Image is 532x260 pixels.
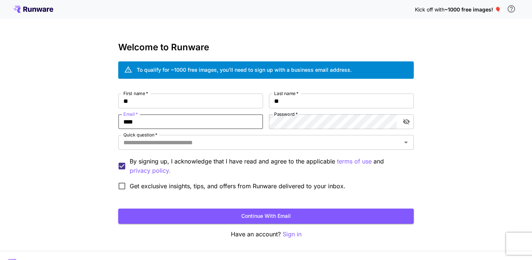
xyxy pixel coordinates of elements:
label: Last name [274,90,299,97]
button: By signing up, I acknowledge that I have read and agree to the applicable terms of use and [130,166,171,175]
label: First name [123,90,148,97]
p: privacy policy. [130,166,171,175]
div: To qualify for ~1000 free images, you’ll need to sign up with a business email address. [137,66,352,74]
span: ~1000 free images! 🎈 [444,6,501,13]
p: By signing up, I acknowledge that I have read and agree to the applicable and [130,157,408,175]
h3: Welcome to Runware [118,42,414,53]
p: Have an account? [118,230,414,239]
p: terms of use [337,157,372,166]
button: In order to qualify for free credit, you need to sign up with a business email address and click ... [504,1,519,16]
button: By signing up, I acknowledge that I have read and agree to the applicable and privacy policy. [337,157,372,166]
button: Open [401,137,411,148]
label: Quick question [123,132,157,138]
button: Continue with email [118,209,414,224]
span: Get exclusive insights, tips, and offers from Runware delivered to your inbox. [130,182,345,190]
label: Password [274,111,298,117]
span: Kick off with [415,6,444,13]
label: Email [123,111,138,117]
button: Sign in [283,230,301,239]
button: toggle password visibility [400,115,413,128]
